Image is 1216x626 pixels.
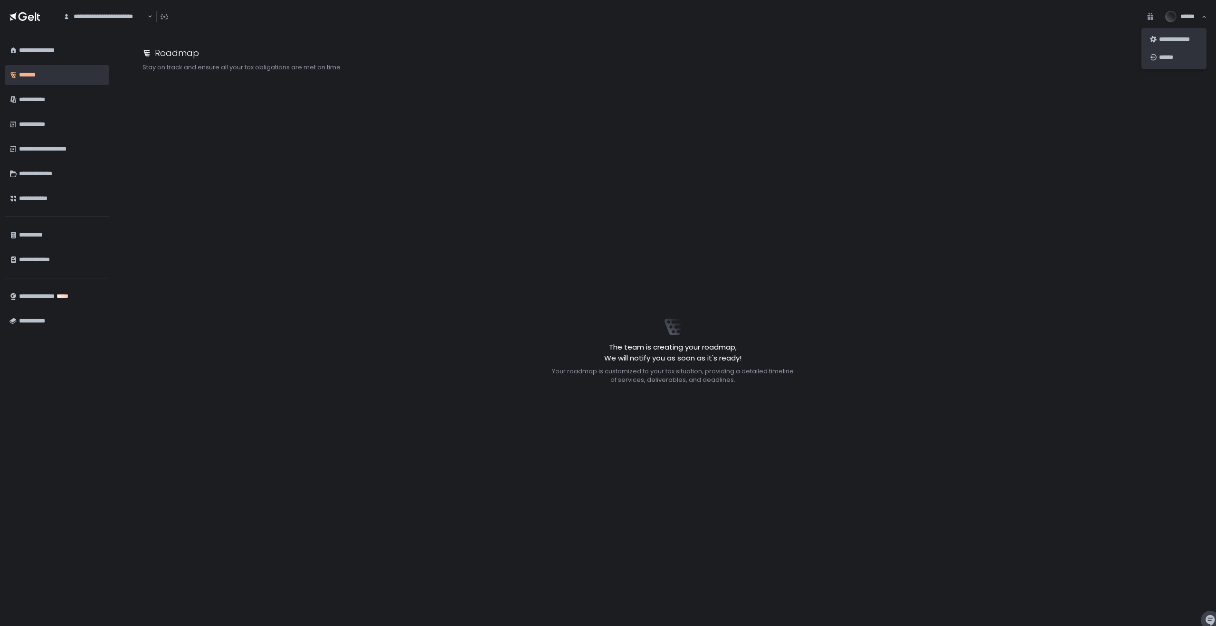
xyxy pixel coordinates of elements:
div: Search for option [57,7,152,27]
div: Stay on track and ensure all your tax obligations are met on time. [142,63,1203,72]
input: Search for option [146,12,147,21]
h1: Roadmap [155,47,199,59]
div: Your roadmap is customized to your tax situation, providing a detailed timeline of services, deli... [551,367,794,384]
h2: The team is creating your roadmap, We will notify you as soon as it's ready! [551,342,794,363]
